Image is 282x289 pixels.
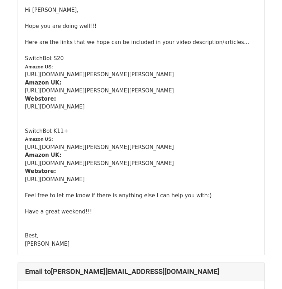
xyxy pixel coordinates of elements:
div: 聊天小组件 [246,255,282,289]
b: Webstore: [25,96,56,102]
b: Webstore: [25,168,56,174]
div: Hi [PERSON_NAME], Hope you are doing well!!! Here are the links that we hope can be included in y... [25,6,257,248]
h4: Email to [PERSON_NAME][EMAIL_ADDRESS][DOMAIN_NAME] [25,267,257,276]
b: Amazon UK: [25,152,62,158]
span: Amazon US: [25,136,53,142]
span: Amazon US: [25,64,53,69]
b: Amazon UK: [25,80,62,86]
iframe: Chat Widget [246,255,282,289]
